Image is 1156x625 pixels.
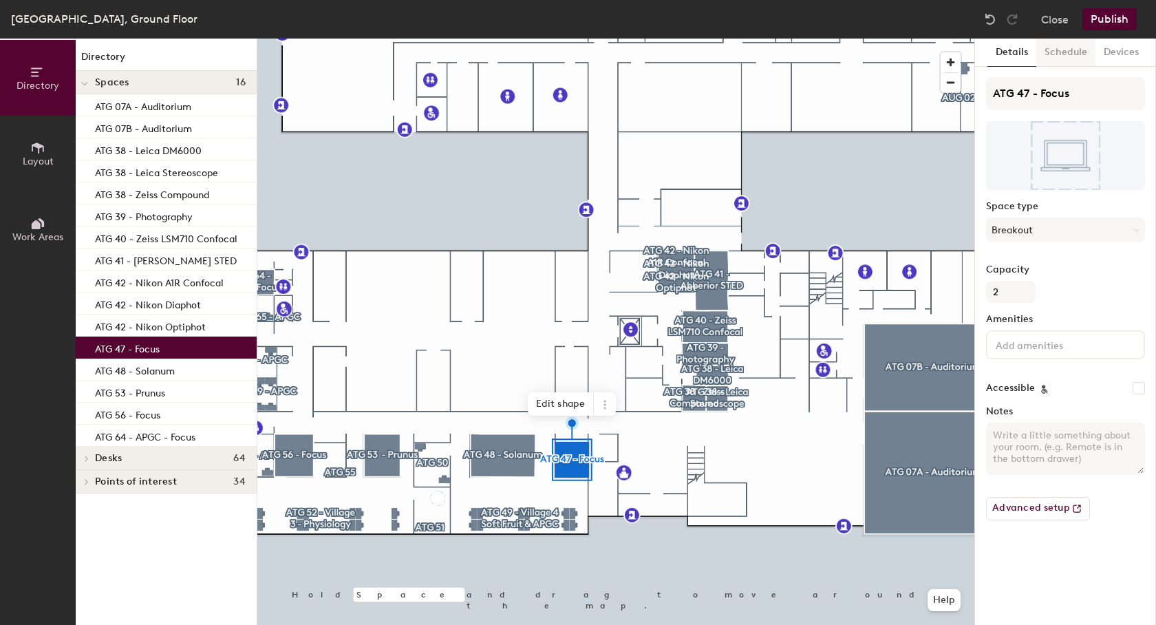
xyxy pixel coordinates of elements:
[76,50,257,71] h1: Directory
[95,476,177,487] span: Points of interest
[528,392,594,416] span: Edit shape
[233,453,246,464] span: 64
[1005,12,1019,26] img: Redo
[95,163,218,179] p: ATG 38 - Leica Stereoscope
[95,295,201,311] p: ATG 42 - Nikon Diaphot
[987,39,1036,67] button: Details
[95,427,195,443] p: ATG 64 - APGC - Focus
[928,589,961,611] button: Help
[986,406,1145,417] label: Notes
[95,317,206,333] p: ATG 42 - Nikon Optiphot
[986,121,1145,190] img: The space named ATG 47 - Focus
[95,97,191,113] p: ATG 07A - Auditorium
[986,201,1145,212] label: Space type
[95,141,202,157] p: ATG 38 - Leica DM6000
[986,218,1145,242] button: Breakout
[233,476,246,487] span: 34
[1036,39,1095,67] button: Schedule
[95,207,193,223] p: ATG 39 - Photography
[993,336,1117,352] input: Add amenities
[95,229,237,245] p: ATG 40 - Zeiss LSM710 Confocal
[95,405,160,421] p: ATG 56 - Focus
[12,231,63,243] span: Work Areas
[1041,8,1069,30] button: Close
[95,383,165,399] p: ATG 53 - Prunus
[95,77,129,88] span: Spaces
[236,77,246,88] span: 16
[986,264,1145,275] label: Capacity
[11,10,197,28] div: [GEOGRAPHIC_DATA], Ground Floor
[986,383,1035,394] label: Accessible
[95,339,160,355] p: ATG 47 - Focus
[95,453,122,464] span: Desks
[23,156,54,167] span: Layout
[95,361,175,377] p: ATG 48 - Solanum
[17,80,59,92] span: Directory
[1095,39,1147,67] button: Devices
[95,185,209,201] p: ATG 38 - Zeiss Compound
[986,314,1145,325] label: Amenities
[95,119,192,135] p: ATG 07B - Auditorium
[986,497,1090,520] button: Advanced setup
[1082,8,1137,30] button: Publish
[95,251,237,267] p: ATG 41 - [PERSON_NAME] STED
[983,12,997,26] img: Undo
[95,273,224,289] p: ATG 42 - Nikon A1R Confocal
